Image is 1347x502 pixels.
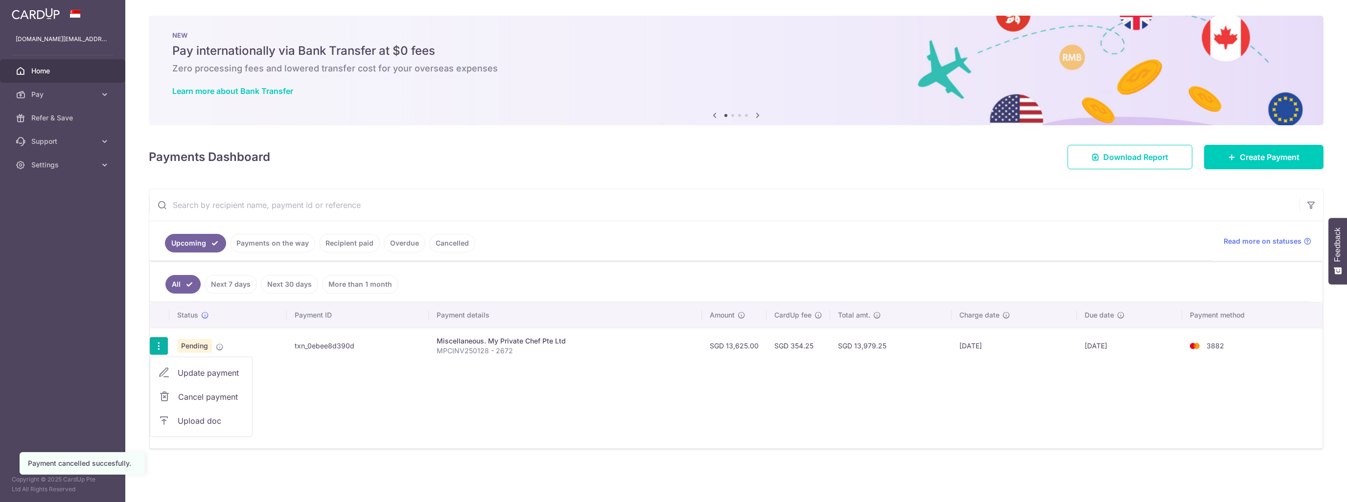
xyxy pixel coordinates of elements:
[319,234,380,252] a: Recipient paid
[287,302,429,328] th: Payment ID
[710,310,735,320] span: Amount
[230,234,315,252] a: Payments on the way
[172,86,293,96] a: Learn more about Bank Transfer
[165,234,226,252] a: Upcoming
[177,339,212,353] span: Pending
[31,113,96,123] span: Refer & Save
[149,16,1324,125] img: Bank transfer banner
[31,90,96,99] span: Pay
[31,160,96,170] span: Settings
[429,234,475,252] a: Cancelled
[838,310,870,320] span: Total amt.
[16,34,110,44] p: [DOMAIN_NAME][EMAIL_ADDRESS][DOMAIN_NAME]
[1240,151,1300,163] span: Create Payment
[1328,218,1347,284] button: Feedback - Show survey
[437,346,694,356] p: MPCINV250128 - 2672
[1333,228,1342,262] span: Feedback
[1207,342,1224,350] span: 3882
[165,275,201,294] a: All
[172,31,1300,39] p: NEW
[1077,328,1182,364] td: [DATE]
[172,63,1300,74] h6: Zero processing fees and lowered transfer cost for your overseas expenses
[1224,236,1301,246] span: Read more on statuses
[1284,473,1337,497] iframe: Opens a widget where you can find more information
[952,328,1077,364] td: [DATE]
[1224,236,1311,246] a: Read more on statuses
[959,310,999,320] span: Charge date
[1103,151,1168,163] span: Download Report
[12,8,60,20] img: CardUp
[28,458,137,468] div: Payment cancelled succesfully.
[384,234,425,252] a: Overdue
[702,328,766,364] td: SGD 13,625.00
[177,310,198,320] span: Status
[1085,310,1114,320] span: Due date
[1185,340,1205,352] img: Bank Card
[1182,302,1323,328] th: Payment method
[287,328,429,364] td: txn_0ebee8d390d
[774,310,812,320] span: CardUp fee
[766,328,830,364] td: SGD 354.25
[205,275,257,294] a: Next 7 days
[429,302,702,328] th: Payment details
[437,336,694,346] div: Miscellaneous. My Private Chef Pte Ltd
[172,43,1300,59] h5: Pay internationally via Bank Transfer at $0 fees
[149,148,270,166] h4: Payments Dashboard
[31,66,96,76] span: Home
[1204,145,1324,169] a: Create Payment
[31,137,96,146] span: Support
[149,189,1300,221] input: Search by recipient name, payment id or reference
[322,275,398,294] a: More than 1 month
[1068,145,1192,169] a: Download Report
[830,328,951,364] td: SGD 13,979.25
[261,275,318,294] a: Next 30 days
